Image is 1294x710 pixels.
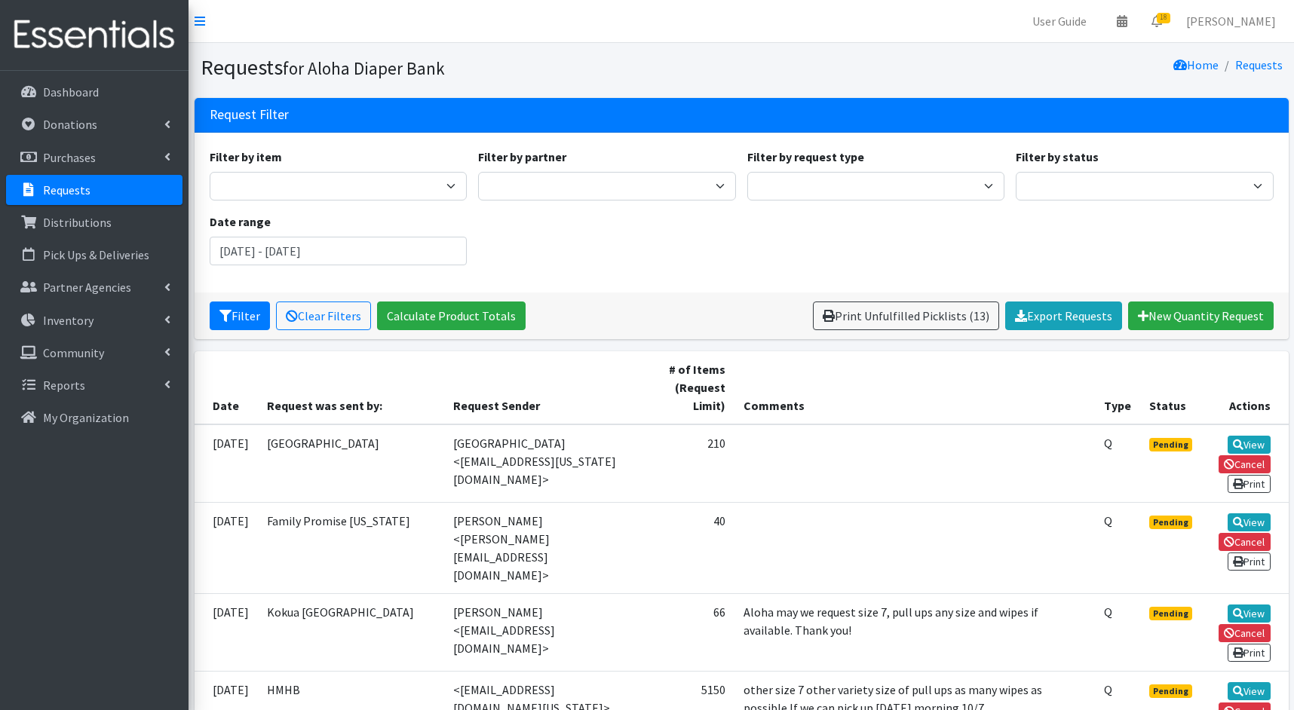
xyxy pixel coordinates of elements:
a: 18 [1139,6,1174,36]
a: View [1228,604,1271,623]
img: HumanEssentials [6,10,182,60]
a: Pick Ups & Deliveries [6,240,182,270]
label: Filter by status [1016,148,1099,166]
a: Print [1228,552,1271,571]
a: View [1228,682,1271,700]
p: Donations [43,117,97,132]
th: Request Sender [444,351,650,424]
td: Kokua [GEOGRAPHIC_DATA] [258,593,445,671]
a: Donations [6,109,182,139]
span: Pending [1149,516,1192,529]
a: Inventory [6,305,182,335]
a: Cancel [1219,455,1271,473]
span: Pending [1149,684,1192,698]
a: Print Unfulfilled Picklists (13) [813,301,999,330]
td: 210 [650,424,734,503]
label: Filter by partner [478,148,566,166]
small: for Aloha Diaper Bank [283,57,445,79]
th: Request was sent by: [258,351,445,424]
p: Partner Agencies [43,280,131,295]
a: Dashboard [6,77,182,107]
a: Clear Filters [276,301,371,330]
label: Filter by request type [747,148,864,166]
a: Home [1173,57,1219,72]
label: Filter by item [210,148,282,166]
a: Cancel [1219,533,1271,551]
th: Actions [1204,351,1289,424]
td: [PERSON_NAME] <[EMAIL_ADDRESS][DOMAIN_NAME]> [444,593,650,671]
a: Requests [1235,57,1283,72]
a: User Guide [1020,6,1099,36]
p: Requests [43,182,90,197]
span: Pending [1149,438,1192,451]
th: Comments [734,351,1095,424]
th: # of Items (Request Limit) [650,351,734,424]
a: [PERSON_NAME] [1174,6,1288,36]
a: Calculate Product Totals [377,301,526,330]
a: My Organization [6,402,182,433]
a: Print [1228,644,1271,662]
p: Inventory [43,313,94,328]
td: 66 [650,593,734,671]
a: View [1228,436,1271,454]
p: Distributions [43,215,112,230]
input: January 1, 2011 - December 31, 2011 [210,237,468,265]
button: Filter [210,301,270,330]
th: Status [1140,351,1204,424]
td: [GEOGRAPHIC_DATA] <[EMAIL_ADDRESS][US_STATE][DOMAIN_NAME]> [444,424,650,503]
td: [DATE] [195,424,258,503]
h1: Requests [201,54,736,81]
a: Reports [6,370,182,400]
a: New Quantity Request [1128,301,1274,330]
p: Dashboard [43,84,99,99]
a: Export Requests [1005,301,1122,330]
td: 40 [650,502,734,593]
td: [GEOGRAPHIC_DATA] [258,424,445,503]
a: View [1228,513,1271,531]
td: [DATE] [195,502,258,593]
td: Family Promise [US_STATE] [258,502,445,593]
abbr: Quantity [1104,604,1112,620]
a: Print [1228,475,1271,493]
th: Type [1095,351,1140,424]
p: My Organization [43,410,129,425]
p: Purchases [43,150,96,165]
span: Pending [1149,607,1192,620]
p: Pick Ups & Deliveries [43,247,149,262]
td: [DATE] [195,593,258,671]
a: Distributions [6,207,182,237]
td: [PERSON_NAME] <[PERSON_NAME][EMAIL_ADDRESS][DOMAIN_NAME]> [444,502,650,593]
abbr: Quantity [1104,436,1112,451]
a: Community [6,338,182,368]
a: Purchases [6,142,182,173]
th: Date [195,351,258,424]
p: Reports [43,378,85,393]
a: Cancel [1219,624,1271,642]
abbr: Quantity [1104,682,1112,697]
abbr: Quantity [1104,513,1112,528]
label: Date range [210,213,271,231]
a: Requests [6,175,182,205]
td: Aloha may we request size 7, pull ups any size and wipes if available. Thank you! [734,593,1095,671]
a: Partner Agencies [6,272,182,302]
span: 18 [1157,13,1170,23]
p: Community [43,345,104,360]
h3: Request Filter [210,107,289,123]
